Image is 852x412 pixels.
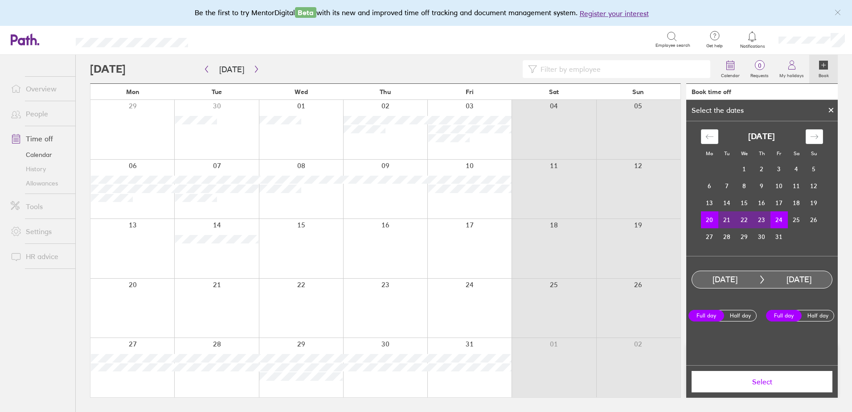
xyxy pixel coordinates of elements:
span: Employee search [655,43,690,48]
a: Notifications [738,30,767,49]
td: Choose Tuesday, October 7, 2025 as your check-in date. It’s available. [718,177,736,194]
td: Selected as start date. Monday, October 20, 2025 [701,211,718,228]
a: Calendar [716,55,745,83]
td: Choose Wednesday, October 8, 2025 as your check-in date. It’s available. [736,177,753,194]
td: Choose Friday, October 31, 2025 as your check-in date. It’s available. [770,228,788,245]
div: [DATE] [692,275,758,284]
span: Wed [295,88,308,95]
span: Sun [632,88,644,95]
button: Register your interest [580,8,649,19]
td: Choose Sunday, October 12, 2025 as your check-in date. It’s available. [805,177,823,194]
a: My holidays [774,55,809,83]
span: Fri [466,88,474,95]
td: Choose Thursday, October 2, 2025 as your check-in date. It’s available. [753,161,770,177]
small: Mo [706,150,713,157]
label: Book [813,70,834,78]
a: People [4,105,75,123]
div: Move forward to switch to the next month. [806,129,823,144]
a: Settings [4,222,75,240]
td: Choose Tuesday, October 14, 2025 as your check-in date. It’s available. [718,194,736,211]
button: [DATE] [212,62,251,77]
td: Selected. Tuesday, October 21, 2025 [718,211,736,228]
button: Select [692,371,832,392]
td: Choose Saturday, October 4, 2025 as your check-in date. It’s available. [788,161,805,177]
small: We [741,150,748,157]
td: Choose Monday, October 27, 2025 as your check-in date. It’s available. [701,228,718,245]
label: My holidays [774,70,809,78]
span: Notifications [738,44,767,49]
td: Choose Saturday, October 11, 2025 as your check-in date. It’s available. [788,177,805,194]
div: Be the first to try MentorDigital with its new and improved time off tracking and document manage... [195,7,658,19]
a: Time off [4,130,75,148]
td: Choose Sunday, October 26, 2025 as your check-in date. It’s available. [805,211,823,228]
td: Choose Sunday, October 5, 2025 as your check-in date. It’s available. [805,161,823,177]
div: Calendar [691,121,833,256]
label: Full day [688,310,724,321]
a: Tools [4,198,75,215]
input: Filter by employee [537,61,705,78]
span: 0 [745,62,774,69]
span: Get help [700,43,729,49]
label: Half day [722,310,758,321]
td: Choose Saturday, October 18, 2025 as your check-in date. It’s available. [788,194,805,211]
td: Choose Thursday, October 9, 2025 as your check-in date. It’s available. [753,177,770,194]
td: Choose Monday, October 13, 2025 as your check-in date. It’s available. [701,194,718,211]
div: Book time off [692,88,731,95]
span: Mon [126,88,139,95]
label: Requests [745,70,774,78]
small: Fr [777,150,781,157]
a: Overview [4,80,75,98]
small: Tu [724,150,729,157]
td: Selected. Wednesday, October 22, 2025 [736,211,753,228]
td: Choose Wednesday, October 15, 2025 as your check-in date. It’s available. [736,194,753,211]
span: Beta [295,7,316,18]
small: Sa [794,150,799,157]
div: Search [212,35,235,43]
label: Half day [800,310,836,321]
td: Choose Sunday, October 19, 2025 as your check-in date. It’s available. [805,194,823,211]
span: Tue [212,88,222,95]
small: Th [759,150,765,157]
span: Sat [549,88,559,95]
td: Choose Friday, October 3, 2025 as your check-in date. It’s available. [770,161,788,177]
td: Choose Thursday, October 16, 2025 as your check-in date. It’s available. [753,194,770,211]
td: Selected as end date. Friday, October 24, 2025 [770,211,788,228]
a: 0Requests [745,55,774,83]
td: Choose Thursday, October 30, 2025 as your check-in date. It’s available. [753,228,770,245]
a: Allowances [4,176,75,190]
td: Choose Friday, October 10, 2025 as your check-in date. It’s available. [770,177,788,194]
td: Choose Saturday, October 25, 2025 as your check-in date. It’s available. [788,211,805,228]
strong: [DATE] [748,132,775,141]
td: Choose Tuesday, October 28, 2025 as your check-in date. It’s available. [718,228,736,245]
label: Calendar [716,70,745,78]
div: Select the dates [686,106,749,114]
td: Choose Friday, October 17, 2025 as your check-in date. It’s available. [770,194,788,211]
a: Book [809,55,838,83]
td: Choose Wednesday, October 29, 2025 as your check-in date. It’s available. [736,228,753,245]
a: Calendar [4,148,75,162]
a: History [4,162,75,176]
div: Move backward to switch to the previous month. [701,129,718,144]
td: Choose Wednesday, October 1, 2025 as your check-in date. It’s available. [736,161,753,177]
span: Thu [380,88,391,95]
label: Full day [766,310,802,321]
span: Select [698,378,826,386]
div: [DATE] [766,275,832,284]
small: Su [811,150,817,157]
td: Selected. Thursday, October 23, 2025 [753,211,770,228]
td: Choose Monday, October 6, 2025 as your check-in date. It’s available. [701,177,718,194]
a: HR advice [4,247,75,265]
